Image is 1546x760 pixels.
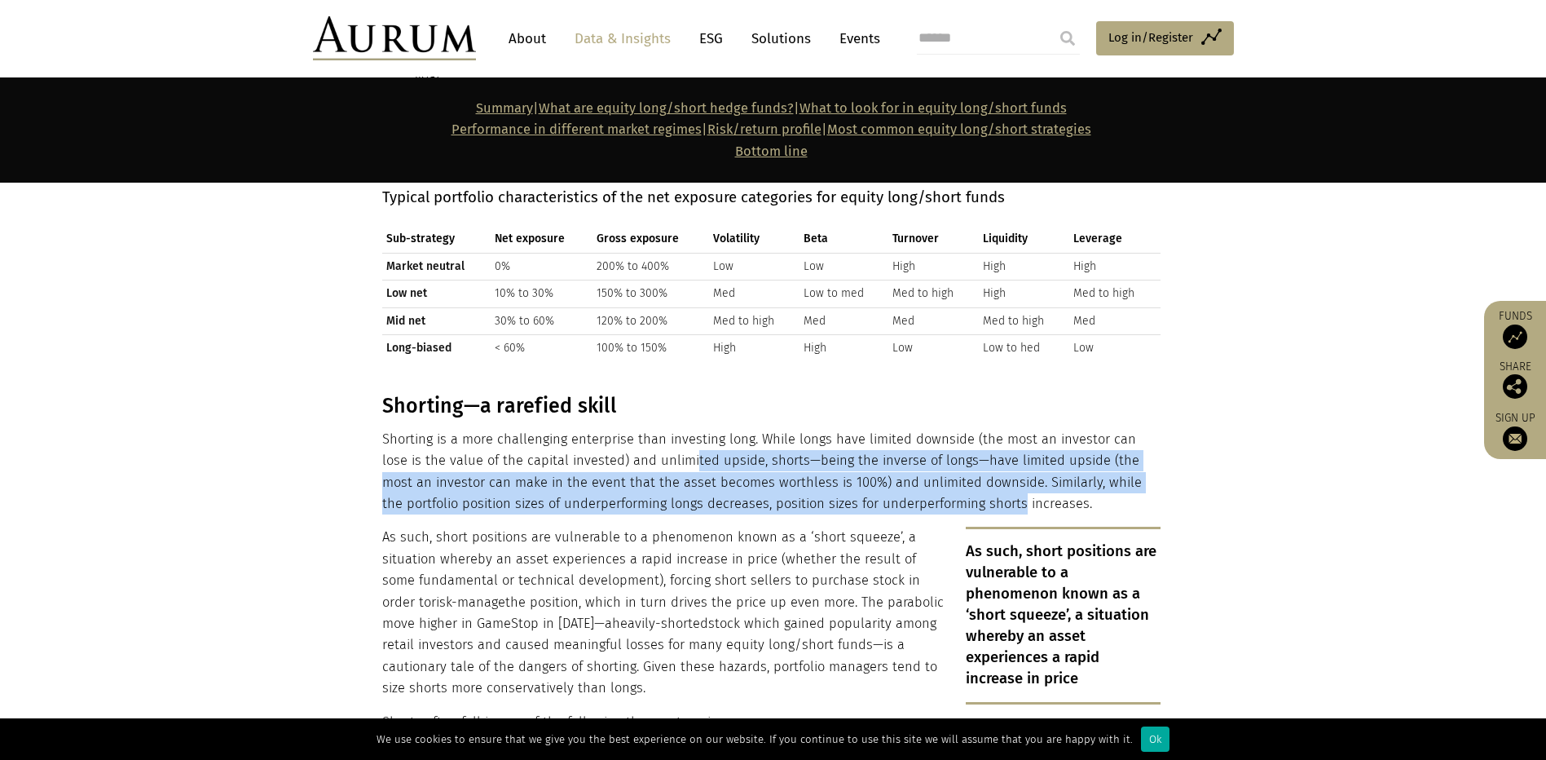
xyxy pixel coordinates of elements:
span: Net exposure [495,230,588,248]
span: Turnover [892,230,975,248]
a: Solutions [743,24,819,54]
a: Bottom line [735,144,808,159]
td: Mid net [382,307,491,334]
a: What are equity long/short hedge funds? [539,100,794,116]
input: Submit [1051,22,1084,55]
td: Low to med [799,281,888,307]
a: Summary [476,100,533,116]
a: Most common equity long/short strategies [827,122,1091,137]
a: Risk/return profile [707,122,821,137]
span: Log in/Register [1108,28,1193,47]
td: Med [799,307,888,334]
a: Funds [1492,309,1538,349]
td: 200% to 400% [592,253,708,280]
p: Shorts often fall in one of the following three categories: [382,712,1161,733]
span: Liquidity [983,230,1065,248]
span: Volatility [713,230,795,248]
span: Sub-strategy [386,230,487,248]
span: Gross exposure [597,230,704,248]
td: Long-biased [382,334,491,361]
td: High [1069,253,1160,280]
img: Share this post [1503,374,1527,399]
b: Typical portfolio characteristics of the net exposure categories for equity long/short funds [382,188,1005,206]
h3: Shorting—a rarefied skill [382,394,1161,418]
td: < 60% [491,334,592,361]
td: Low net [382,281,491,307]
a: Sign up [1492,411,1538,451]
p: Shorting is a more challenging enterprise than investing long. While longs have limited downside ... [382,429,1161,515]
td: 30% to 60% [491,307,592,334]
span: Beta [804,230,884,248]
div: Ok [1141,727,1169,752]
td: Med to high [1069,281,1160,307]
p: As such, short positions are vulnerable to a phenomenon known as a ‘short squeeze’, a situation w... [966,527,1161,704]
td: 10% to 30% [491,281,592,307]
td: Med [709,281,799,307]
td: 150% to 300% [592,281,708,307]
strong: | | | | [451,100,1091,159]
td: 0% [491,253,592,280]
a: Log in/Register [1096,21,1234,55]
img: Aurum [313,16,476,60]
td: Low [709,253,799,280]
a: What to look for in equity long/short funds [799,100,1067,116]
td: Low to hed [979,334,1069,361]
div: Share [1492,361,1538,399]
td: Market neutral [382,253,491,280]
span: Leverage [1073,230,1156,248]
td: High [888,253,979,280]
a: About [500,24,554,54]
a: ESG [691,24,731,54]
td: 100% to 150% [592,334,708,361]
td: 120% to 200% [592,307,708,334]
p: As such, short positions are vulnerable to a phenomenon known as a ‘short squeeze’, a situation w... [382,527,1161,699]
td: Med [888,307,979,334]
td: Med [1069,307,1160,334]
img: Access Funds [1503,325,1527,349]
a: Data & Insights [566,24,679,54]
td: Low [888,334,979,361]
td: Med to high [979,307,1069,334]
span: risk-manage [431,594,505,610]
td: Low [1069,334,1160,361]
td: Med to high [709,307,799,334]
span: heavily-shorted [612,616,708,631]
img: Sign up to our newsletter [1503,426,1527,451]
td: High [979,281,1069,307]
a: Events [831,24,880,54]
a: Performance in different market regimes [451,122,702,137]
td: High [979,253,1069,280]
td: High [709,334,799,361]
td: Low [799,253,888,280]
td: Med to high [888,281,979,307]
td: High [799,334,888,361]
